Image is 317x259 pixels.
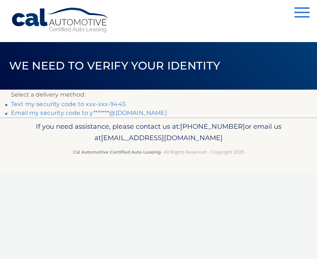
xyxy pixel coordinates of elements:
[9,59,220,72] span: We need to verify your identity
[11,7,110,33] a: Cal Automotive
[73,149,161,155] strong: Cal Automotive Certified Auto Leasing
[11,121,306,144] p: If you need assistance, please contact us at: or email us at
[11,90,306,100] p: Select a delivery method:
[180,122,245,131] span: [PHONE_NUMBER]
[101,134,223,142] span: [EMAIL_ADDRESS][DOMAIN_NAME]
[11,109,167,116] a: Email my security code to y*******@[DOMAIN_NAME]
[11,101,126,108] a: Text my security code to xxx-xxx-9445
[294,7,310,19] button: Menu
[11,148,306,156] p: - All Rights Reserved - Copyright 2025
